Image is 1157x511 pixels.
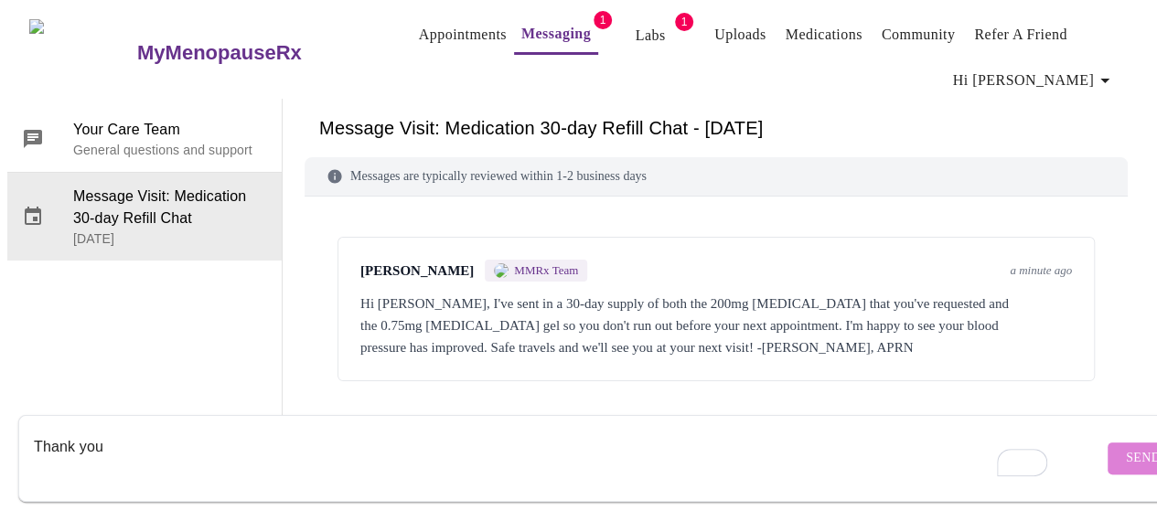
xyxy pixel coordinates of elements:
span: [PERSON_NAME] [360,263,474,279]
button: Hi [PERSON_NAME] [946,62,1123,99]
a: MyMenopauseRx [134,21,374,85]
button: Medications [778,16,870,53]
a: Messaging [521,21,591,47]
button: Messaging [514,16,598,55]
a: Medications [786,22,862,48]
div: Messages are typically reviewed within 1-2 business days [305,157,1128,197]
h3: MyMenopauseRx [137,41,302,65]
button: Refer a Friend [967,16,1075,53]
button: Community [874,16,963,53]
a: Refer a Friend [974,22,1067,48]
a: Uploads [714,22,766,48]
a: Labs [636,23,666,48]
span: MMRx Team [514,263,578,278]
p: [DATE] [73,229,267,248]
span: Your Care Team [73,119,267,141]
textarea: To enrich screen reader interactions, please activate Accessibility in Grammarly extension settings [34,429,1103,487]
button: Uploads [707,16,774,53]
p: General questions and support [73,141,267,159]
span: Message Visit: Medication 30-day Refill Chat [73,186,267,229]
img: MyMenopauseRx Logo [29,19,134,88]
div: Hi [PERSON_NAME], I've sent in a 30-day supply of both the 200mg [MEDICAL_DATA] that you've reque... [360,293,1072,358]
img: MMRX [494,263,509,278]
div: Your Care TeamGeneral questions and support [7,106,282,172]
div: Message Visit: Medication 30-day Refill Chat[DATE] [7,173,282,261]
span: Hi [PERSON_NAME] [953,68,1116,93]
span: 1 [594,11,612,29]
button: Labs [621,17,680,54]
span: a minute ago [1010,263,1072,278]
button: Appointments [412,16,514,53]
h6: Message Visit: Medication 30-day Refill Chat - [DATE] [319,113,1113,143]
a: Appointments [419,22,507,48]
span: 1 [675,13,693,31]
a: Community [882,22,956,48]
